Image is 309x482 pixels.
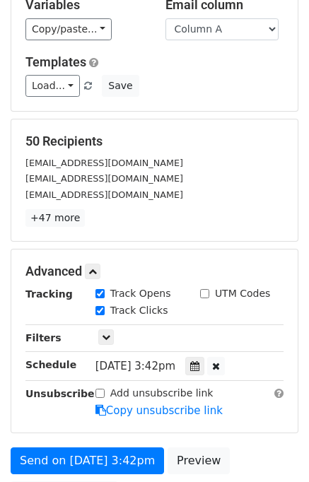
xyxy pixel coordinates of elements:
span: [DATE] 3:42pm [95,360,175,372]
a: Load... [25,75,80,97]
strong: Unsubscribe [25,388,95,399]
a: Copy/paste... [25,18,112,40]
label: UTM Codes [215,286,270,301]
small: [EMAIL_ADDRESS][DOMAIN_NAME] [25,158,183,168]
label: Track Opens [110,286,171,301]
label: Add unsubscribe link [110,386,214,401]
small: [EMAIL_ADDRESS][DOMAIN_NAME] [25,189,183,200]
h5: Advanced [25,264,284,279]
strong: Filters [25,332,62,343]
a: Send on [DATE] 3:42pm [11,447,164,474]
h5: 50 Recipients [25,134,284,149]
small: [EMAIL_ADDRESS][DOMAIN_NAME] [25,173,183,184]
iframe: Chat Widget [238,414,309,482]
strong: Schedule [25,359,76,370]
a: Preview [168,447,230,474]
a: +47 more [25,209,85,227]
button: Save [102,75,139,97]
a: Copy unsubscribe link [95,404,223,417]
strong: Tracking [25,288,73,300]
a: Templates [25,54,86,69]
label: Track Clicks [110,303,168,318]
